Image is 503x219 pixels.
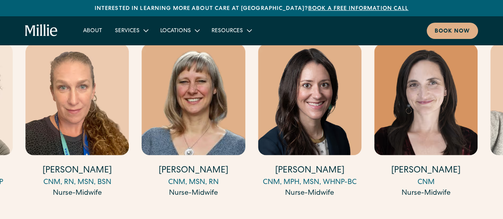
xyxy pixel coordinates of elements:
a: [PERSON_NAME]CNM, RN, MSN, BSNNurse-Midwife [25,44,129,198]
div: Resources [212,27,243,35]
div: 7 / 17 [258,44,361,200]
div: 6 / 17 [142,44,245,200]
h4: [PERSON_NAME] [258,165,361,177]
div: 5 / 17 [25,44,129,200]
div: CNM, MPH, MSN, WHNP-BC [258,177,361,188]
a: [PERSON_NAME]CNM, MSN, RNNurse-Midwife [142,44,245,198]
div: Services [109,24,154,37]
h4: [PERSON_NAME] [374,165,478,177]
a: Book now [427,23,478,39]
a: [PERSON_NAME]CNMNurse-Midwife [374,44,478,198]
div: Services [115,27,140,35]
a: [PERSON_NAME]CNM, MPH, MSN, WHNP-BCNurse-Midwife [258,44,361,198]
div: Locations [154,24,205,37]
div: Nurse-Midwife [258,188,361,198]
div: Resources [205,24,257,37]
div: Book now [435,27,470,36]
div: CNM [374,177,478,188]
a: About [77,24,109,37]
a: Book a free information call [308,6,408,12]
div: Nurse-Midwife [142,188,245,198]
a: home [25,24,58,37]
div: Nurse-Midwife [374,188,478,198]
div: CNM, MSN, RN [142,177,245,188]
div: 8 / 17 [374,44,478,200]
h4: [PERSON_NAME] [25,165,129,177]
h4: [PERSON_NAME] [142,165,245,177]
div: CNM, RN, MSN, BSN [25,177,129,188]
div: Locations [160,27,191,35]
div: Nurse-Midwife [25,188,129,198]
